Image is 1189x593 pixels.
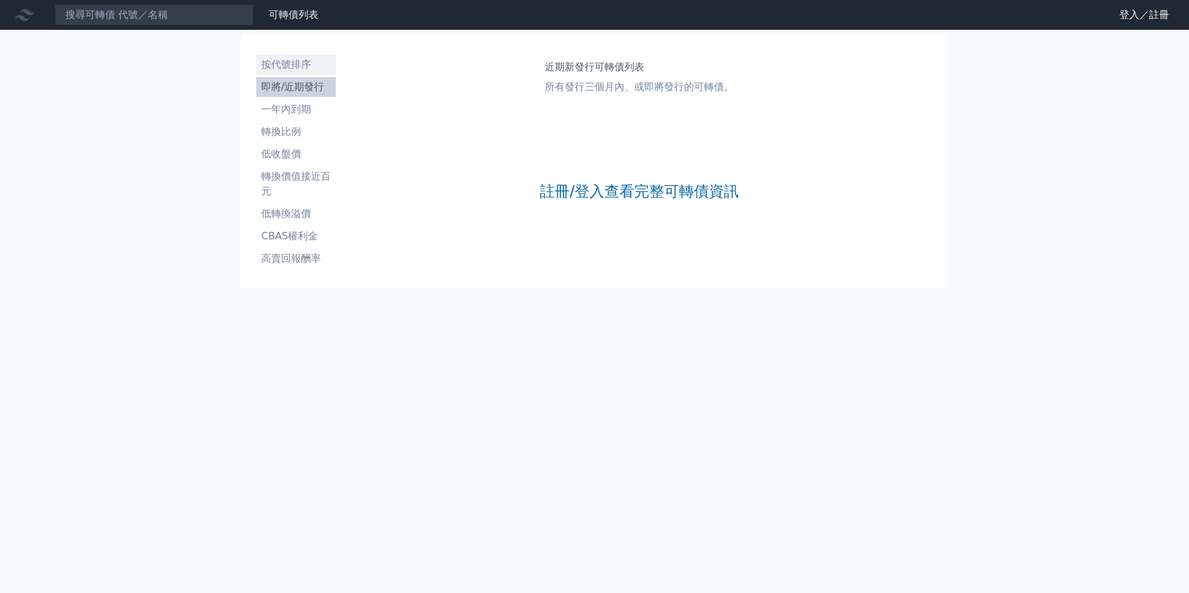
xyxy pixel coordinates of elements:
[545,80,734,94] p: 所有發行三個月內、或即將發行的可轉債。
[540,182,739,201] a: 註冊/登入查看完整可轉債資訊
[256,167,336,201] a: 轉換價值接近百元
[256,206,336,221] li: 低轉換溢價
[256,57,336,72] li: 按代號排序
[256,226,336,246] a: CBAS權利金
[269,9,318,21] a: 可轉債列表
[256,147,336,162] li: 低收盤價
[256,102,336,117] li: 一年內到期
[256,144,336,164] a: 低收盤價
[256,80,336,94] li: 即將/近期發行
[545,60,734,75] h1: 近期新發行可轉債列表
[256,55,336,75] a: 按代號排序
[256,99,336,119] a: 一年內到期
[1109,5,1179,25] a: 登入／註冊
[256,251,336,266] li: 高賣回報酬率
[256,77,336,97] a: 即將/近期發行
[256,169,336,199] li: 轉換價值接近百元
[256,229,336,244] li: CBAS權利金
[256,122,336,142] a: 轉換比例
[256,249,336,269] a: 高賣回報酬率
[55,4,254,25] input: 搜尋可轉債 代號／名稱
[256,204,336,224] a: 低轉換溢價
[256,124,336,139] li: 轉換比例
